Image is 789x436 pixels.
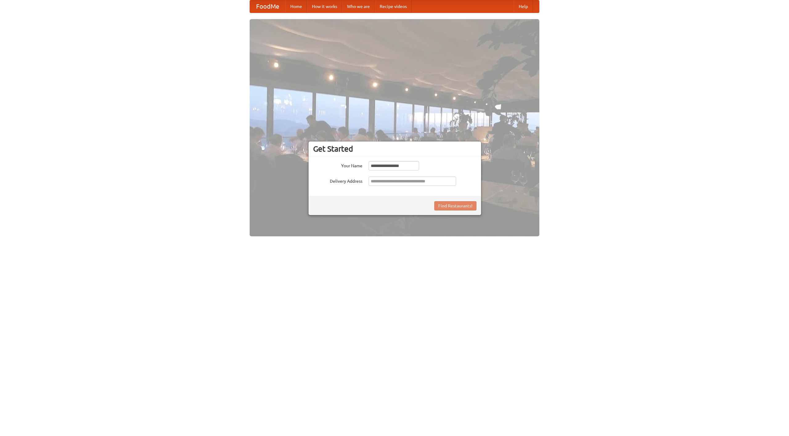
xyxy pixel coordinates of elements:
button: Find Restaurants! [434,201,476,210]
h3: Get Started [313,144,476,153]
label: Your Name [313,161,362,169]
a: Who we are [342,0,375,13]
a: How it works [307,0,342,13]
a: FoodMe [250,0,285,13]
a: Help [514,0,533,13]
label: Delivery Address [313,177,362,184]
a: Recipe videos [375,0,412,13]
a: Home [285,0,307,13]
